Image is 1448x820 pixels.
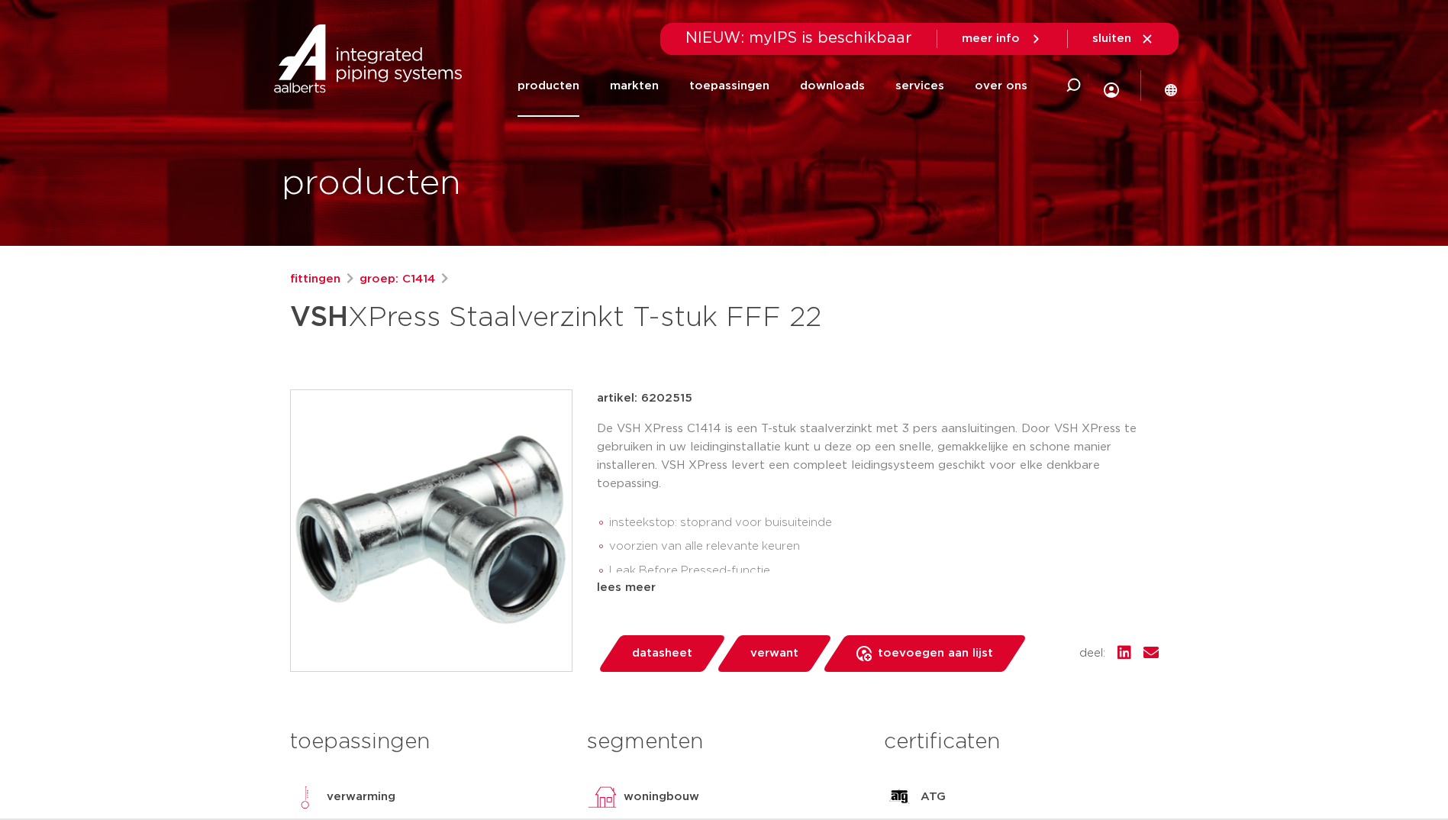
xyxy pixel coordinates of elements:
[291,390,572,671] img: Product Image for VSH XPress Staalverzinkt T-stuk FFF 22
[290,304,348,331] strong: VSH
[290,295,863,341] h1: XPress Staalverzinkt T-stuk FFF 22
[609,511,1159,535] li: insteekstop: stoprand voor buisuiteinde
[921,788,946,806] p: ATG
[962,32,1043,46] a: meer info
[800,55,865,117] a: downloads
[610,55,659,117] a: markten
[1092,32,1154,46] a: sluiten
[597,389,692,408] p: artikel: 6202515
[895,55,944,117] a: services
[884,782,914,812] img: ATG
[1092,33,1131,44] span: sluiten
[715,635,833,672] a: verwant
[685,31,912,46] span: NIEUW: myIPS is beschikbaar
[290,727,564,757] h3: toepassingen
[878,641,993,666] span: toevoegen aan lijst
[597,579,1159,597] div: lees meer
[975,55,1027,117] a: over ons
[587,727,861,757] h3: segmenten
[518,55,1027,117] nav: Menu
[962,33,1020,44] span: meer info
[1079,644,1105,663] span: deel:
[750,641,798,666] span: verwant
[632,641,692,666] span: datasheet
[597,635,727,672] a: datasheet
[360,270,435,289] a: groep: C1414
[587,782,618,812] img: woningbouw
[884,727,1158,757] h3: certificaten
[624,788,699,806] p: woningbouw
[597,420,1159,493] p: De VSH XPress C1414 is een T-stuk staalverzinkt met 3 pers aansluitingen. Door VSH XPress te gebr...
[689,55,769,117] a: toepassingen
[518,55,579,117] a: producten
[609,559,1159,583] li: Leak Before Pressed-functie
[609,534,1159,559] li: voorzien van alle relevante keuren
[290,270,340,289] a: fittingen
[290,782,321,812] img: verwarming
[282,160,461,208] h1: producten
[327,788,395,806] p: verwarming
